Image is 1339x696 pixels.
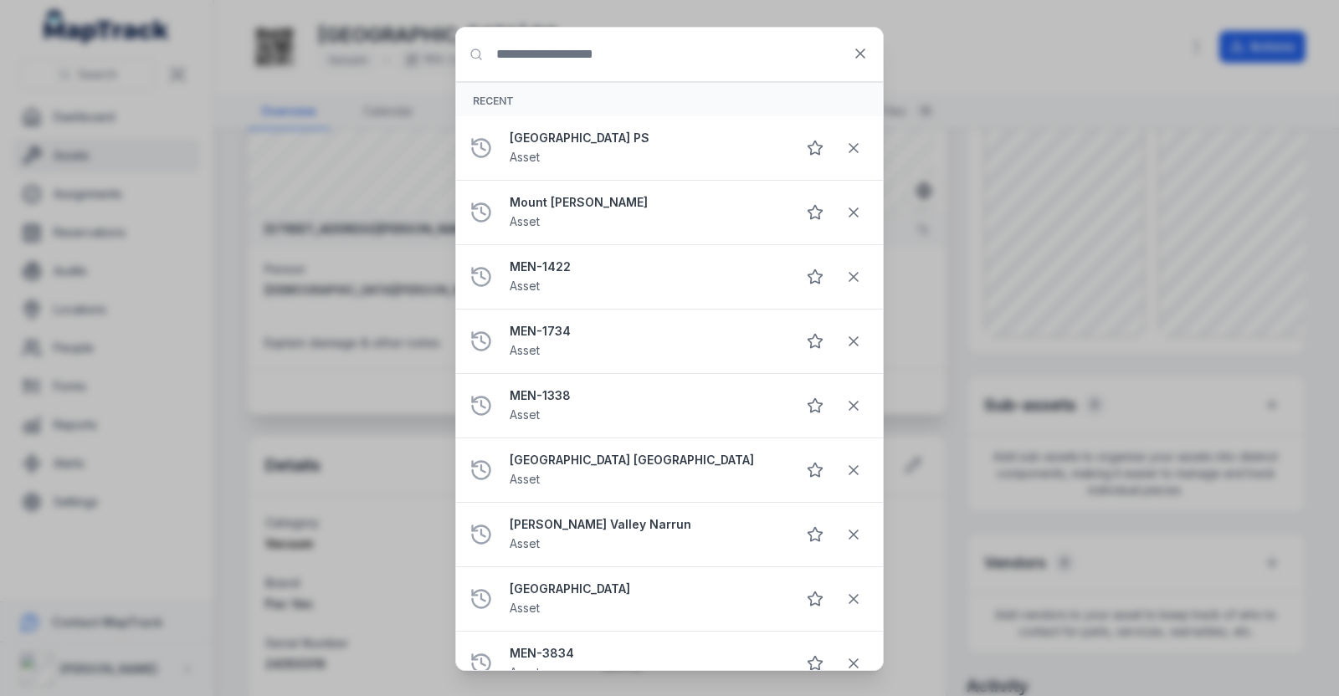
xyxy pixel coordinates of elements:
strong: Mount [PERSON_NAME] [510,194,782,211]
strong: [GEOGRAPHIC_DATA] [510,581,782,597]
a: Mount [PERSON_NAME]Asset [510,194,782,231]
strong: [GEOGRAPHIC_DATA] PS [510,130,782,146]
a: [GEOGRAPHIC_DATA]Asset [510,581,782,617]
a: [GEOGRAPHIC_DATA] [GEOGRAPHIC_DATA]Asset [510,452,782,489]
span: Asset [510,407,540,422]
span: Asset [510,214,540,228]
strong: MEN-1734 [510,323,782,340]
span: Recent [473,95,514,107]
a: [PERSON_NAME] Valley NarrunAsset [510,516,782,553]
a: MEN-1422Asset [510,258,782,295]
a: MEN-3834Asset [510,645,782,682]
span: Asset [510,343,540,357]
strong: [GEOGRAPHIC_DATA] [GEOGRAPHIC_DATA] [510,452,782,468]
a: MEN-1338Asset [510,387,782,424]
strong: MEN-1422 [510,258,782,275]
strong: MEN-1338 [510,387,782,404]
strong: MEN-3834 [510,645,782,662]
span: Asset [510,472,540,486]
strong: [PERSON_NAME] Valley Narrun [510,516,782,533]
span: Asset [510,601,540,615]
span: Asset [510,536,540,550]
a: MEN-1734Asset [510,323,782,360]
span: Asset [510,665,540,679]
span: Asset [510,279,540,293]
a: [GEOGRAPHIC_DATA] PSAsset [510,130,782,166]
span: Asset [510,150,540,164]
